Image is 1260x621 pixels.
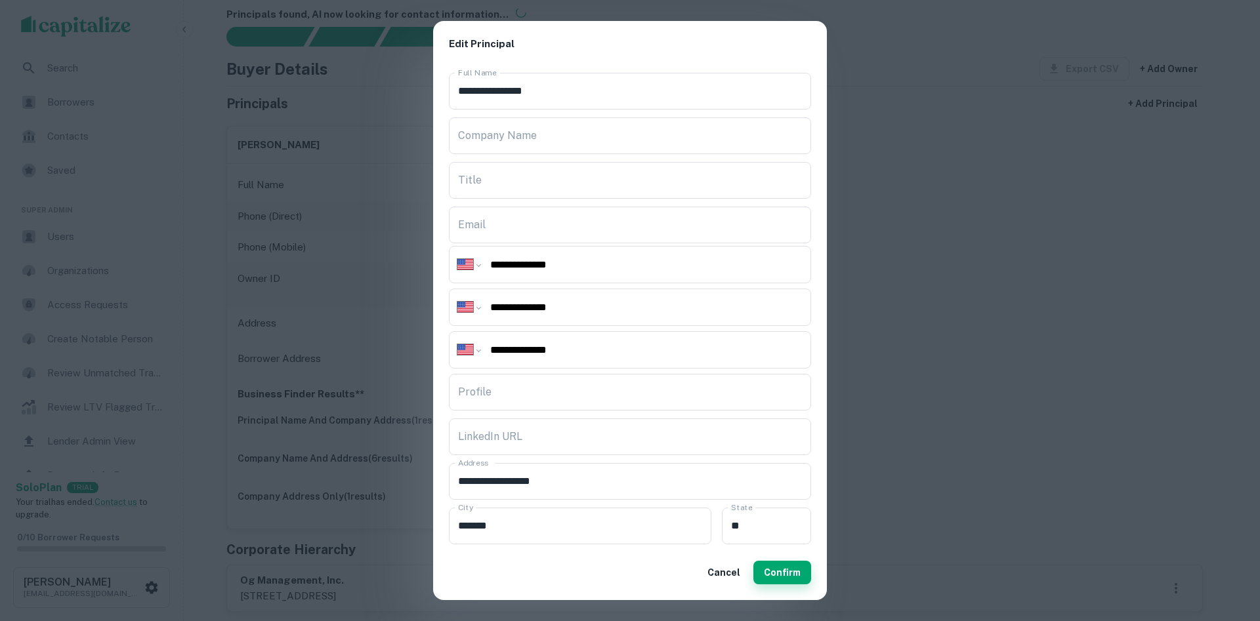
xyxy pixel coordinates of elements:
[753,561,811,584] button: Confirm
[458,502,473,513] label: City
[458,67,497,78] label: Full Name
[458,457,488,468] label: Address
[1194,516,1260,579] iframe: Chat Widget
[702,561,745,584] button: Cancel
[731,502,752,513] label: State
[433,21,827,68] h2: Edit Principal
